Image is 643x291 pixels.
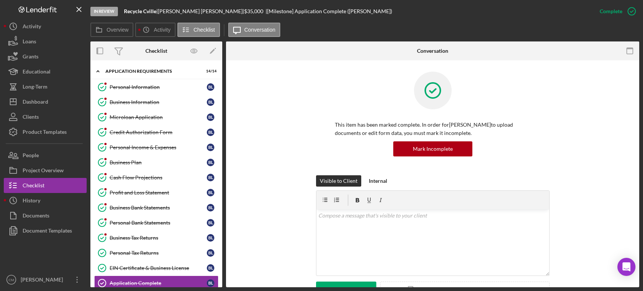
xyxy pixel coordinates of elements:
div: Personal Income & Expenses [110,144,207,150]
label: Checklist [194,27,215,33]
button: Mark Incomplete [393,141,472,156]
div: Documents [23,208,49,225]
button: Loans [4,34,87,49]
div: Open Intercom Messenger [617,258,635,276]
button: Complete [592,4,639,19]
button: Project Overview [4,163,87,178]
a: EIN Certificate & Business LicenseBL [94,260,218,276]
div: Personal Information [110,84,207,90]
div: Business Tax Returns [110,235,207,241]
div: In Review [90,7,118,16]
div: | [Milestone] Application Complete ([PERSON_NAME]) [266,8,392,14]
div: Loans [23,34,36,51]
div: APPLICATION REQUIREMENTS [105,69,198,74]
div: Personal Bank Statements [110,220,207,226]
div: B L [207,279,214,287]
div: Activity [23,19,41,36]
button: People [4,148,87,163]
button: Dashboard [4,94,87,109]
div: | [124,8,158,14]
a: Business Tax ReturnsBL [94,230,218,245]
div: B L [207,204,214,211]
a: Credit Authorization FormBL [94,125,218,140]
a: Business Bank StatementsBL [94,200,218,215]
b: Recycle Cville [124,8,156,14]
div: Checklist [23,178,44,195]
div: B L [207,129,214,136]
button: Clients [4,109,87,124]
div: B L [207,159,214,166]
button: Activity [135,23,175,37]
div: Microloan Application [110,114,207,120]
button: Product Templates [4,124,87,139]
div: B L [207,189,214,196]
button: Grants [4,49,87,64]
div: Educational [23,64,50,81]
a: Business PlanBL [94,155,218,170]
div: B L [207,83,214,91]
div: Visible to Client [320,175,357,187]
a: Application CompleteBL [94,276,218,291]
label: Overview [107,27,128,33]
button: Checklist [4,178,87,193]
div: Checklist [145,48,167,54]
button: Document Templates [4,223,87,238]
div: 14 / 14 [203,69,217,74]
p: This item has been marked complete. In order for [PERSON_NAME] to upload documents or edit form d... [335,121,531,138]
button: Visible to Client [316,175,361,187]
button: Educational [4,64,87,79]
a: Profit and Loss StatementBL [94,185,218,200]
div: B L [207,98,214,106]
label: Activity [154,27,170,33]
div: Personal Tax Returns [110,250,207,256]
div: Complete [600,4,622,19]
button: Activity [4,19,87,34]
div: Document Templates [23,223,72,240]
div: Business Plan [110,159,207,165]
div: [PERSON_NAME] [PERSON_NAME] | [158,8,244,14]
a: Personal Income & ExpensesBL [94,140,218,155]
div: B L [207,174,214,181]
div: B L [207,113,214,121]
div: B L [207,249,214,257]
button: Long-Term [4,79,87,94]
div: Internal [369,175,387,187]
div: Grants [23,49,38,66]
div: History [23,193,40,210]
div: Application Complete [110,280,207,286]
a: Personal Tax ReturnsBL [94,245,218,260]
a: Business InformationBL [94,95,218,110]
a: Personal InformationBL [94,80,218,95]
div: Business Information [110,99,207,105]
div: Conversation [417,48,448,54]
button: Overview [90,23,133,37]
button: Documents [4,208,87,223]
label: Conversation [244,27,276,33]
div: Business Bank Statements [110,205,207,211]
div: Profit and Loss Statement [110,190,207,196]
div: EIN Certificate & Business License [110,265,207,271]
button: Internal [365,175,391,187]
div: B L [207,219,214,227]
button: Conversation [228,23,281,37]
div: Mark Incomplete [413,141,453,156]
button: History [4,193,87,208]
a: Microloan ApplicationBL [94,110,218,125]
div: [PERSON_NAME] [19,272,68,289]
div: B L [207,144,214,151]
div: Dashboard [23,94,48,111]
button: Checklist [177,23,220,37]
a: Personal Bank StatementsBL [94,215,218,230]
div: Product Templates [23,124,67,141]
div: People [23,148,39,165]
